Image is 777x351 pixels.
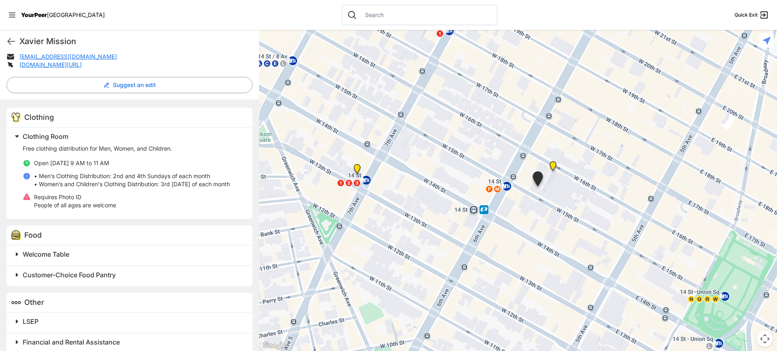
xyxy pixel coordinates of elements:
h1: Xavier Mission [19,36,253,47]
span: Quick Exit [735,12,758,18]
a: Open this area in Google Maps (opens a new window) [261,340,288,351]
div: Church of St. Francis Xavier - Front Entrance [548,161,558,174]
span: Customer-Choice Food Pantry [23,271,116,279]
button: Map camera controls [757,331,773,347]
span: Open [DATE] 9 AM to 11 AM [34,160,109,166]
div: Back of the Church [531,171,545,189]
span: LSEP [23,317,38,325]
a: [DOMAIN_NAME][URL] [19,61,82,68]
span: People of all ages are welcome [34,202,116,208]
img: Google [261,340,288,351]
p: Free clothing distribution for Men, Women, and Children. [23,145,243,153]
span: Clothing Room [23,132,68,140]
div: Church of the Village [352,164,362,177]
span: [GEOGRAPHIC_DATA] [47,11,105,18]
span: Suggest an edit [113,81,156,89]
p: Requires Photo ID [34,193,116,201]
input: Search [360,11,492,19]
span: Financial and Rental Assistance [23,338,120,346]
span: YourPeer [21,11,47,18]
a: [EMAIL_ADDRESS][DOMAIN_NAME] [19,53,117,60]
a: Quick Exit [735,10,769,20]
a: YourPeer[GEOGRAPHIC_DATA] [21,13,105,17]
span: Welcome Table [23,250,69,258]
p: • Men’s Clothing Distribution: 2nd and 4th Sundays of each month • Women’s and Children's Clothin... [34,172,230,188]
button: Suggest an edit [6,77,253,93]
span: Clothing [24,113,54,121]
span: Other [24,298,44,306]
span: Food [24,231,42,239]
